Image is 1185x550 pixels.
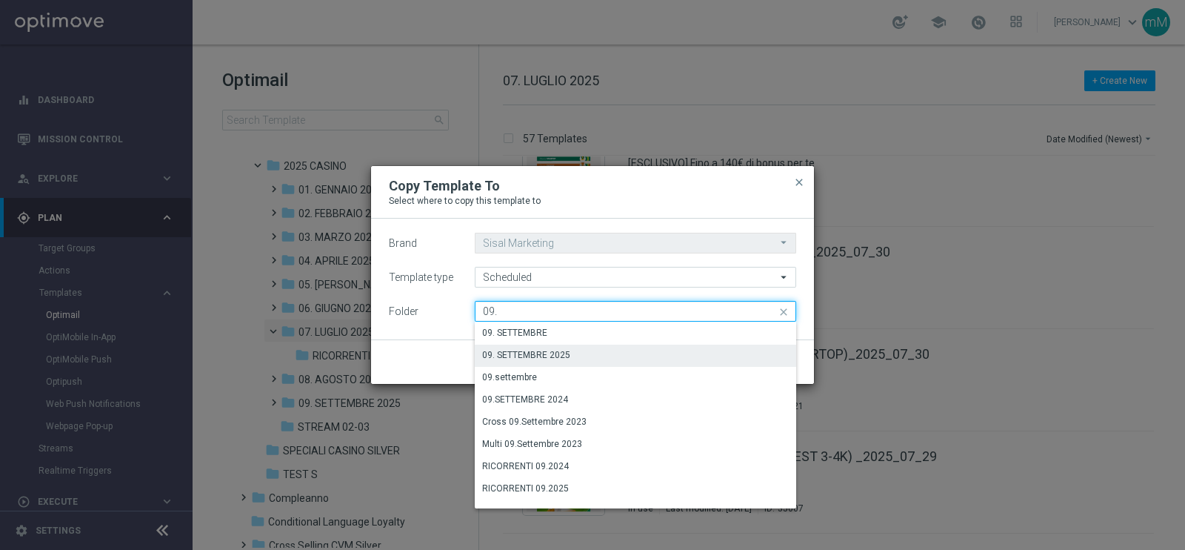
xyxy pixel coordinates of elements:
[482,348,570,362] div: 09. SETTEMBRE 2025
[389,195,796,207] p: Select where to copy this template to
[475,434,796,456] div: Press SPACE to select this row.
[475,478,796,500] div: Press SPACE to select this row.
[389,305,418,318] label: Folder
[475,367,796,389] div: Press SPACE to select this row.
[777,268,792,287] i: arrow_drop_down
[475,345,796,367] div: Press SPACE to select this row.
[389,177,500,195] h2: Copy Template To
[482,371,537,384] div: 09.settembre
[482,415,587,428] div: Cross 09.Settembre 2023
[482,460,569,473] div: RICORRENTI 09.2024
[475,389,796,411] div: Press SPACE to select this row.
[482,482,569,495] div: RICORRENTI 09.2025
[482,437,582,451] div: Multi 09.Settembre 2023
[389,271,453,284] label: Template type
[475,301,796,322] input: Quick find
[475,322,796,345] div: Press SPACE to select this row.
[482,393,568,406] div: 09.SETTEMBRE 2024
[475,411,796,434] div: Press SPACE to select this row.
[389,237,417,250] label: Brand
[777,302,792,322] i: close
[777,233,792,252] i: arrow_drop_down
[475,456,796,478] div: Press SPACE to select this row.
[482,326,547,339] div: 09. SETTEMBRE
[793,176,805,188] span: close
